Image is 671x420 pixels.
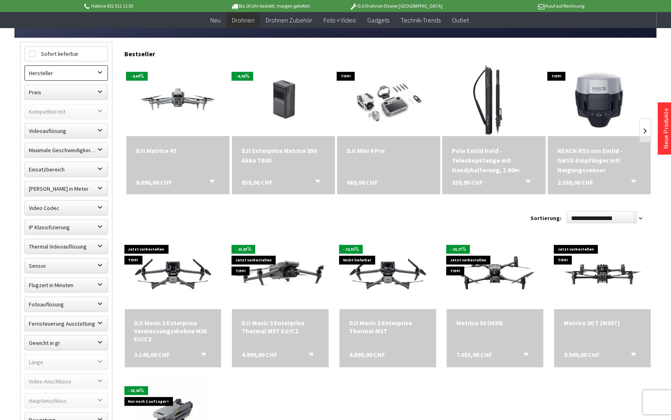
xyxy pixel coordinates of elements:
span: 859,00 CHF [242,177,272,187]
button: In den Warenkorb [200,177,219,188]
img: Matrice 30 (M30) [447,246,543,301]
label: Video Codec [25,201,108,215]
img: DJI Mavic 3 Enterprise Thermal M3T EU/C2 [232,243,329,304]
div: DJI Mavic 3 Enterprise Thermal M3T [349,319,427,335]
a: DJI Mini 4 Pro 669,00 CHF [347,146,431,155]
label: Einsatzbereich [25,162,108,177]
p: Bis 16 Uhr bestellt, morgen geliefert. [208,1,333,11]
a: DJI Mavic 3 Enterprise Thermal M3T EU/C2 4.899,00 CHF In den Warenkorb [242,319,319,335]
img: Pole Emlid Hold - Teleskopstange mit Handyhalterung, 1.80m [458,64,530,136]
p: Hotline 032 511 11 03 [83,1,208,11]
label: Sofort lieferbar [25,47,108,61]
a: DJI Mavic 3 Enterprise Vermessungsdrohne M3E EU/C2 3.149,00 CHF In den Warenkorb [134,319,212,343]
a: REACH RS3 von Emlid - GNSS-Empfänger mit Neigungssensor 2.339,00 CHF In den Warenkorb [557,146,641,175]
img: DJI Enterprise Matrice 350 Akku TB65 [238,64,329,136]
a: DJI Mavic 3 Enterprise Thermal M3T 4.899,00 CHF [349,319,427,335]
span: Neu [210,16,221,24]
div: Pole Emlid Hold - Teleskopstange mit Handyhalterung, 1.80m [452,146,536,175]
img: REACH RS3 von Emlid - GNSS-Empfänger mit Neigungssensor [563,64,635,136]
label: Videoauflösung [25,124,108,138]
div: DJI Matrice 4T [136,146,220,155]
a: DJI Enterprise Matrice 350 Akku TB65 859,00 CHF In den Warenkorb [242,146,325,165]
a: Neu [205,12,226,29]
span: Gadgets [367,16,389,24]
span: 4.899,00 CHF [242,351,277,359]
img: DJI Matrice 4T [126,71,230,129]
span: 7.655,00 CHF [456,351,492,359]
span: Drohnen Zubehör [266,16,312,24]
label: Hauptanschluss [25,393,108,408]
button: In den Warenkorb [191,351,211,361]
span: 9.949,00 CHF [564,351,600,359]
label: Hersteller [25,66,108,80]
label: Fotoauflösung [25,297,108,312]
img: DJI Mavic 3 Enterprise Thermal M3T [340,246,436,301]
a: Neue Produkte [662,108,670,149]
label: Flugzeit in Minuten [25,278,108,292]
a: DJI Matrice 4T 6.090,00 CHF In den Warenkorb [136,146,220,155]
a: Technik-Trends [395,12,446,29]
a: Pole Emlid Hold - Teleskopstange mit Handyhalterung, 1.80m 359,90 CHF In den Warenkorb [452,146,536,175]
a: Drohnen [226,12,260,29]
a: Drohnen Zubehör [260,12,318,29]
a: Matrice 30 T (M30T) 9.949,00 CHF In den Warenkorb [564,319,641,327]
span: Drohnen [232,16,254,24]
label: Sortierung: [531,212,561,224]
label: Maximale Geschwindigkeit in km/h [25,143,108,157]
label: Gewicht in gr [25,336,108,350]
span: Outlet [452,16,469,24]
label: Preis [25,85,108,100]
p: DJI Drohnen Dealer [GEOGRAPHIC_DATA] [333,1,459,11]
div: DJI Mini 4 Pro [347,146,431,155]
label: IP Klassifizierung [25,220,108,234]
img: Matrice 30 T (M30T) [554,246,651,301]
div: DJI Mavic 3 Enterprise Vermessungsdrohne M3E EU/C2 [134,319,212,343]
span: 4.899,00 CHF [349,351,385,359]
label: Maximale Flughöhe in Meter [25,181,108,196]
span: Foto + Video [323,16,356,24]
label: Thermal Videoauflösung [25,239,108,254]
div: Matrice 30 T (M30T) [564,319,641,327]
a: Foto + Video [318,12,362,29]
div: DJI Mavic 3 Enterprise Thermal M3T EU/C2 [242,319,319,335]
button: In den Warenkorb [514,351,533,361]
label: Kompatibel mit [25,104,108,119]
label: Länge [25,355,108,369]
a: Matrice 30 (M30) 7.655,00 CHF In den Warenkorb [456,319,534,327]
span: 359,90 CHF [452,177,483,187]
img: DJI Mini 4 Pro [344,64,434,136]
div: REACH RS3 von Emlid - GNSS-Empfänger mit Neigungssensor [557,146,641,175]
a: Gadgets [362,12,395,29]
button: In den Warenkorb [621,177,640,188]
span: 669,00 CHF [347,177,378,187]
button: In den Warenkorb [299,351,318,361]
label: Fernsteuerung Ausstattung [25,316,108,331]
button: In den Warenkorb [305,177,325,188]
button: In den Warenkorb [516,177,535,188]
span: 6.090,00 CHF [136,177,172,187]
div: Bestseller [124,42,651,62]
p: Kauf auf Rechnung [459,1,584,11]
span: Technik-Trends [401,16,441,24]
span: 3.149,00 CHF [134,351,170,359]
a: Outlet [446,12,474,29]
button: In den Warenkorb [621,351,640,361]
img: DJI Mavic 3E [125,246,222,301]
div: DJI Enterprise Matrice 350 Akku TB65 [242,146,325,165]
label: Video-Anschlüsse [25,374,108,389]
label: Sensor [25,259,108,273]
span: 2.339,00 CHF [557,177,593,187]
div: Matrice 30 (M30) [456,319,534,327]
